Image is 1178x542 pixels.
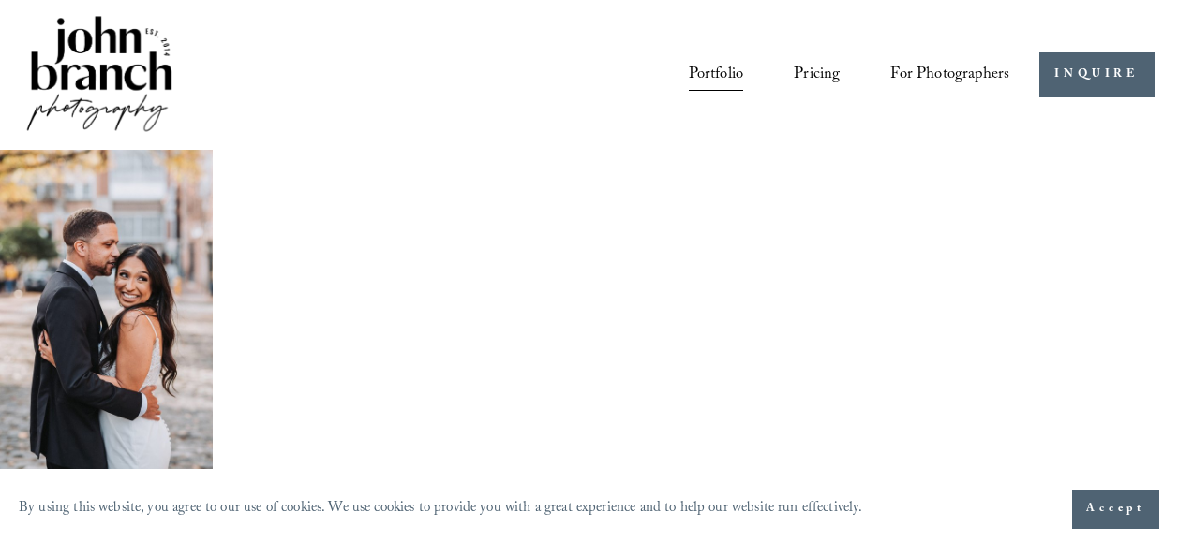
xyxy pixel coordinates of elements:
[23,12,175,139] img: John Branch IV Photography
[1072,490,1159,529] button: Accept
[890,60,1009,91] span: For Photographers
[794,58,840,92] a: Pricing
[19,495,863,523] p: By using this website, you agree to our use of cookies. We use cookies to provide you with a grea...
[890,58,1009,92] a: folder dropdown
[689,58,744,92] a: Portfolio
[1039,52,1155,98] a: INQUIRE
[1086,500,1145,519] span: Accept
